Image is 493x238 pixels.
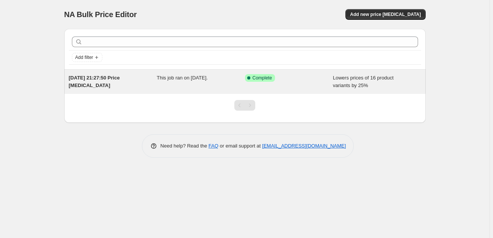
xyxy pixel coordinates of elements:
span: NA Bulk Price Editor [64,10,137,19]
span: [DATE] 21:27:50 Price [MEDICAL_DATA] [69,75,120,88]
button: Add new price [MEDICAL_DATA] [345,9,425,20]
span: Add filter [75,54,93,60]
a: [EMAIL_ADDRESS][DOMAIN_NAME] [262,143,346,149]
span: Add new price [MEDICAL_DATA] [350,11,421,17]
span: This job ran on [DATE]. [157,75,208,81]
nav: Pagination [234,100,255,111]
a: FAQ [208,143,218,149]
button: Add filter [72,53,102,62]
span: Complete [253,75,272,81]
span: or email support at [218,143,262,149]
span: Need help? Read the [161,143,209,149]
span: Lowers prices of 16 product variants by 25% [333,75,394,88]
